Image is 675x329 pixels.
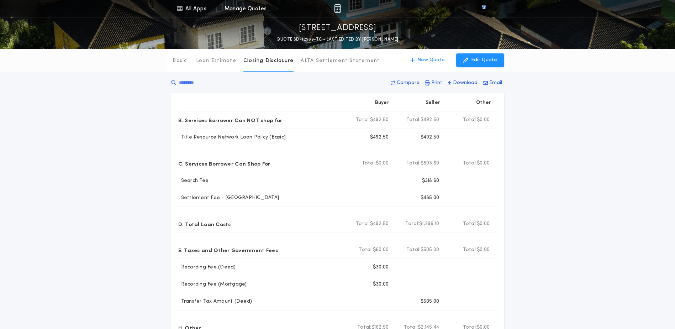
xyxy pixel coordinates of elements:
[173,57,187,64] p: Basic
[397,79,420,87] p: Compare
[178,281,247,288] p: Recording Fee (Mortgage)
[370,134,389,141] p: $492.50
[405,220,420,228] b: Total:
[178,177,209,184] p: Search Fee
[421,194,439,202] p: $485.00
[373,281,389,288] p: $30.00
[370,220,389,228] span: $492.50
[426,99,441,106] p: Seller
[476,99,491,106] p: Other
[419,220,439,228] span: $1,296.10
[456,53,504,67] button: Edit Quote
[403,53,452,67] button: New Quote
[477,246,490,254] span: $0.00
[178,298,252,305] p: Transfer Tax Amount (Deed)
[243,57,294,64] p: Closing Disclosure
[421,160,439,167] span: $803.60
[362,160,376,167] b: Total:
[373,264,389,271] p: $30.00
[178,244,278,256] p: E. Taxes and Other Government Fees
[178,264,236,271] p: Recording Fee (Deed)
[178,134,286,141] p: Title Resource Network Loan Policy (Basic)
[463,116,477,124] b: Total:
[477,220,490,228] span: $0.00
[417,57,445,64] p: New Quote
[471,57,497,64] p: Edit Quote
[178,114,283,126] p: B. Services Borrower Can NOT shop for
[453,79,478,87] p: Download
[421,134,439,141] p: $492.50
[376,160,389,167] span: $0.00
[389,77,422,89] button: Compare
[276,36,398,43] p: QUOTE SD-12969-TC - LAST EDITED BY [PERSON_NAME]
[359,246,373,254] b: Total:
[469,5,499,12] img: vs-icon
[406,160,421,167] b: Total:
[178,218,231,230] p: D. Total Loan Costs
[421,116,439,124] span: $492.50
[196,57,236,64] p: Loan Estimate
[334,4,341,13] img: img
[489,79,502,87] p: Email
[445,77,480,89] button: Download
[477,160,490,167] span: $0.00
[481,77,504,89] button: Email
[178,158,270,169] p: C. Services Borrower Can Shop For
[421,246,439,254] span: $505.00
[373,246,389,254] span: $60.00
[477,116,490,124] span: $0.00
[178,194,279,202] p: Settlement Fee - [GEOGRAPHIC_DATA]
[431,79,442,87] p: Print
[356,220,370,228] b: Total:
[463,246,477,254] b: Total:
[356,116,370,124] b: Total:
[463,220,477,228] b: Total:
[463,160,477,167] b: Total:
[423,77,444,89] button: Print
[301,57,380,64] p: ALTA Settlement Statement
[406,246,421,254] b: Total:
[422,177,439,184] p: $318.60
[299,22,376,34] p: [STREET_ADDRESS]
[370,116,389,124] span: $492.50
[406,116,421,124] b: Total:
[375,99,389,106] p: Buyer
[421,298,439,305] p: $505.00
